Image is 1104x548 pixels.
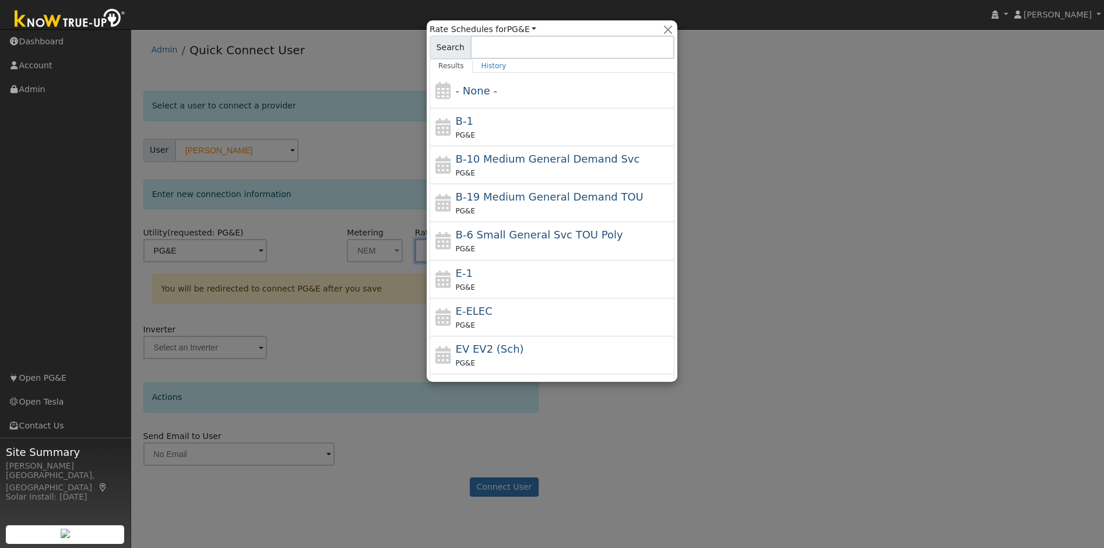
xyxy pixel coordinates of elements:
[6,460,125,472] div: [PERSON_NAME]
[6,491,125,503] div: Solar Install: [DATE]
[456,169,475,177] span: PG&E
[456,207,475,215] span: PG&E
[456,131,475,139] span: PG&E
[456,191,644,203] span: B-19 Medium General Demand TOU (Secondary) Mandatory
[473,59,515,73] a: History
[6,444,125,460] span: Site Summary
[456,321,475,329] span: PG&E
[430,23,536,36] span: Rate Schedules for
[456,305,493,317] span: E-ELEC
[430,59,473,73] a: Results
[98,483,108,492] a: Map
[456,85,497,97] span: - None -
[456,153,640,165] span: B-10 Medium General Demand Service (Primary Voltage)
[430,36,471,59] span: Search
[456,359,475,367] span: PG&E
[456,115,473,127] span: B-1
[9,6,131,33] img: Know True-Up
[6,469,125,494] div: [GEOGRAPHIC_DATA], [GEOGRAPHIC_DATA]
[456,245,475,253] span: PG&E
[1024,10,1092,19] span: [PERSON_NAME]
[507,24,537,34] a: PG&E
[456,229,623,241] span: B-6 Small General Service TOU Poly Phase
[456,267,473,279] span: E-1
[456,343,524,355] span: Electric Vehicle EV2 (Sch)
[456,283,475,291] span: PG&E
[61,529,70,538] img: retrieve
